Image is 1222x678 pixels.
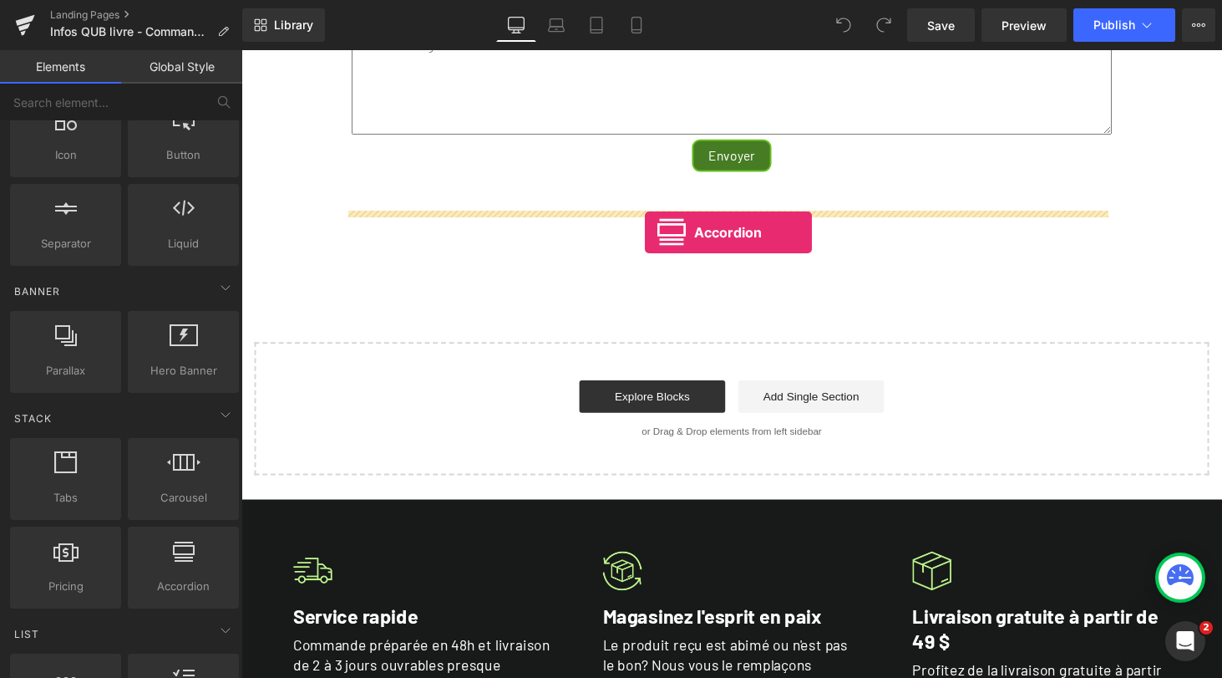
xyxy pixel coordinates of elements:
a: Global Style [121,50,242,84]
a: New Library [242,8,325,42]
span: 2 [1199,621,1213,635]
span: Carousel [133,489,234,507]
p: Livraison gratuite à partir de 49 $ [692,570,957,622]
a: Landing Pages [50,8,242,22]
span: Separator [15,235,116,252]
iframe: Intercom live chat [1165,621,1205,661]
p: Le produit reçu est abimé ou n'est pas le bon? Nous vous le remplaçons gratuitement. [373,603,638,665]
a: Mobile [616,8,657,42]
button: Publish [1073,8,1175,42]
span: Publish [1093,18,1135,32]
span: Button [133,146,234,164]
a: Desktop [496,8,536,42]
button: More [1182,8,1215,42]
a: Faites défiler vers le haut de la page [957,539,981,563]
p: Magasinez l'esprit en paix [373,570,638,596]
span: Save [927,17,955,34]
span: Banner [13,283,62,299]
p: Service rapide [53,570,319,596]
span: Pricing [15,578,116,595]
button: Redo [867,8,900,42]
span: Infos QUB livre - Commandes, livraisons et retours [50,25,210,38]
a: Preview [981,8,1067,42]
span: Icon [15,146,116,164]
span: Tabs [15,489,116,507]
span: Hero Banner [133,362,234,380]
p: Profitez de la livraison gratuite à partir de seulement 49 $ [692,629,957,670]
span: Accordion [133,578,234,595]
button: Envoyer [464,92,546,125]
span: Library [274,18,313,33]
span: Parallax [15,362,116,380]
span: Preview [1001,17,1047,34]
a: Tablet [576,8,616,42]
span: Liquid [133,235,234,252]
p: or Drag & Drop elements from left sidebar [40,387,971,399]
button: Undo [827,8,860,42]
a: Laptop [536,8,576,42]
span: List [13,626,41,642]
a: Explore Blocks [348,340,499,374]
span: Stack [13,410,53,426]
a: Add Single Section [512,340,662,374]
